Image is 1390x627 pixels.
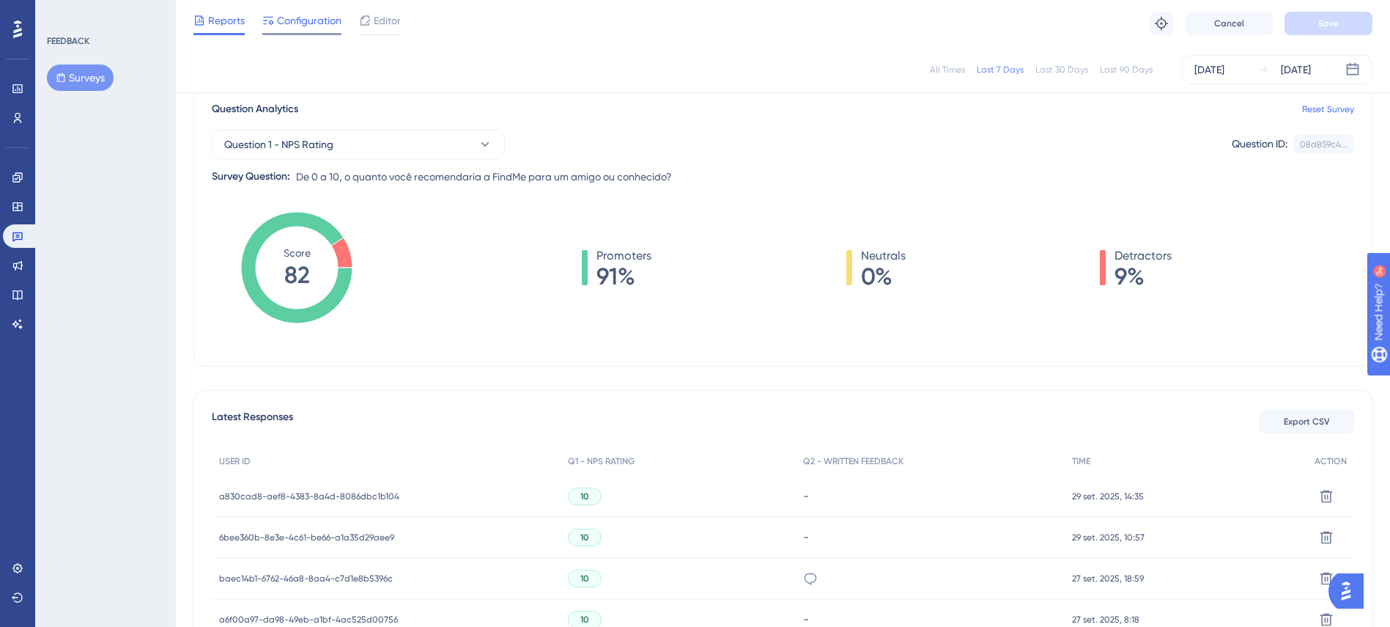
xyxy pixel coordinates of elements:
div: All Times [930,64,965,76]
span: Need Help? [34,4,92,21]
div: - [803,530,1057,544]
span: 6bee360b-8e3e-4c61-be66-a1a35d29aee9 [219,532,394,543]
span: Promoters [596,247,651,265]
span: Save [1318,18,1339,29]
div: - [803,489,1057,503]
span: Q2 - WRITTEN FEEDBACK [803,455,903,467]
div: 08d859c4... [1300,139,1348,150]
span: 29 set. 2025, 10:57 [1072,532,1145,543]
div: Survey Question: [212,168,290,186]
div: - [803,612,1057,626]
tspan: Score [284,247,311,259]
span: a6f00a97-da98-49eb-a1bf-4ac525d00756 [219,614,398,626]
span: Configuration [277,12,341,29]
button: Save [1284,12,1372,35]
span: 29 set. 2025, 14:35 [1072,491,1144,502]
div: Last 30 Days [1035,64,1088,76]
span: Question 1 - NPS Rating [224,136,333,153]
span: 10 [580,614,589,626]
div: Last 90 Days [1100,64,1153,76]
span: Latest Responses [212,408,293,435]
span: 27 set. 2025, 8:18 [1072,614,1139,626]
a: Reset Survey [1302,103,1354,115]
button: Export CSV [1259,410,1354,433]
span: Neutrals [861,247,906,265]
div: [DATE] [1194,61,1224,78]
span: 91% [596,265,651,288]
span: Reports [208,12,245,29]
span: Editor [374,12,401,29]
span: 9% [1114,265,1172,288]
span: 27 set. 2025, 18:59 [1072,573,1144,584]
span: ACTION [1315,455,1347,467]
span: a830cad8-aef8-4383-8a4d-8086dbc1b104 [219,491,399,502]
span: 10 [580,491,589,502]
div: Question ID: [1232,135,1287,154]
div: Last 7 Days [977,64,1024,76]
tspan: 82 [284,261,310,289]
button: Surveys [47,65,114,91]
span: USER ID [219,455,251,467]
span: Q1 - NPS RATING [568,455,635,467]
div: [DATE] [1281,61,1311,78]
span: Cancel [1214,18,1244,29]
span: TIME [1072,455,1090,467]
span: baec14b1-6762-46a8-8aa4-c7d1e8b5396c [219,573,393,584]
button: Question 1 - NPS Rating [212,130,505,159]
span: Detractors [1114,247,1172,265]
button: Cancel [1185,12,1273,35]
span: De 0 a 10, o quanto você recomendaria a FindMe para um amigo ou conhecido? [296,168,672,186]
span: 10 [580,573,589,584]
span: Export CSV [1284,416,1330,428]
div: 9+ [100,7,108,19]
span: 0% [861,265,906,288]
iframe: UserGuiding AI Assistant Launcher [1328,569,1372,613]
span: Question Analytics [212,100,298,118]
span: 10 [580,532,589,543]
div: FEEDBACK [47,35,89,47]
